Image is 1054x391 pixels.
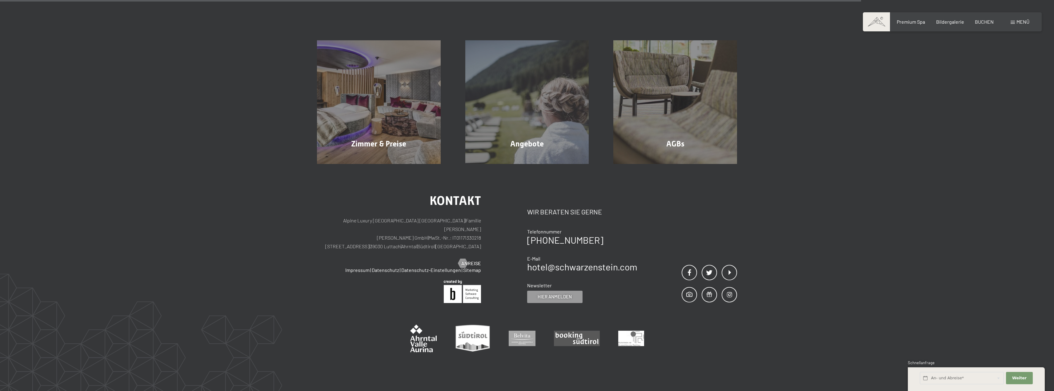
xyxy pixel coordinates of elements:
[305,40,453,164] a: Buchung Zimmer & Preise
[372,267,399,273] a: Datenschutz
[936,19,964,25] a: Bildergalerie
[370,267,371,273] span: |
[458,260,481,267] a: Anreise
[897,19,925,25] a: Premium Spa
[369,243,370,249] span: |
[465,217,466,223] span: |
[538,293,572,300] span: Hier anmelden
[527,234,603,245] a: [PHONE_NUMBER]
[345,267,370,273] a: Impressum
[400,267,401,273] span: |
[417,243,418,249] span: |
[510,139,544,148] span: Angebote
[444,280,481,303] img: Brandnamic GmbH | Leading Hospitality Solutions
[351,139,406,148] span: Zimmer & Preise
[453,40,601,164] a: Buchung Angebote
[527,208,602,216] span: Wir beraten Sie gerne
[975,19,994,25] a: BUCHEN
[601,40,749,164] a: Buchung AGBs
[462,267,463,273] span: |
[527,282,552,288] span: Newsletter
[1006,372,1032,385] button: Weiter
[1012,375,1027,381] span: Weiter
[908,360,935,365] span: Schnellanfrage
[461,260,481,267] span: Anreise
[527,256,540,261] span: E-Mail
[1016,19,1029,25] span: Menü
[527,229,562,234] span: Telefonnummer
[463,267,481,273] a: Sitemap
[430,194,481,208] span: Kontakt
[527,261,637,272] a: hotel@schwarzenstein.com
[666,139,684,148] span: AGBs
[317,216,481,251] p: Alpine Luxury [GEOGRAPHIC_DATA] [GEOGRAPHIC_DATA] Familie [PERSON_NAME] [PERSON_NAME] GmbH MwSt.-...
[401,267,461,273] a: Datenschutz-Einstellungen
